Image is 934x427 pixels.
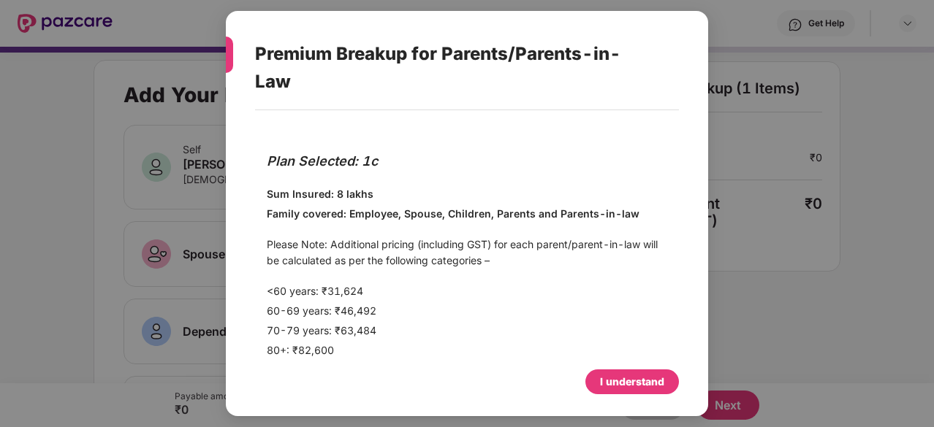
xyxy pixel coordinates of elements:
p: Please Note: Additional pricing (including GST) for each parent/parent-in-law will be calculated ... [267,236,667,269]
p: Plan Selected: 1c [267,151,667,172]
div: I understand [600,374,664,390]
p: Family covered: Employee, Spouse, Children, Parents and Parents-in-law [267,206,667,222]
p: 80+: ₹82,600 [267,342,667,358]
div: Premium Breakup for Parents/Parents-in-Law [255,26,644,109]
p: 60-69 years: ₹46,492 [267,303,667,319]
p: 70-79 years: ₹63,484 [267,323,667,339]
p: <60 years: ₹31,624 [267,283,667,299]
p: Sum Insured: 8 lakhs [267,186,667,202]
